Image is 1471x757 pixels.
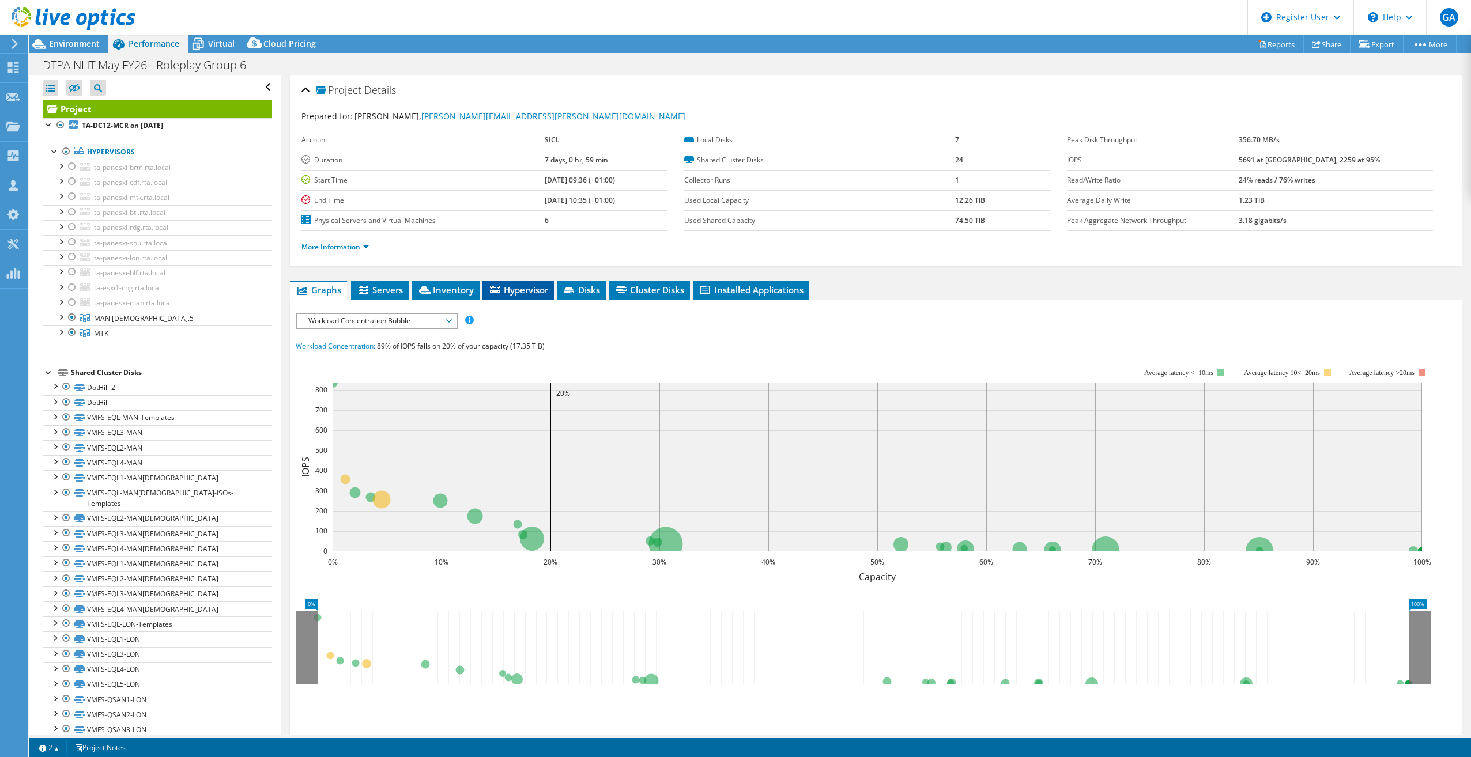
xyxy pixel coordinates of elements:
text: 70% [1088,557,1102,567]
span: [PERSON_NAME], [354,111,685,122]
label: Average Daily Write [1067,195,1239,206]
text: 20% [544,557,557,567]
label: Shared Cluster Disks [684,154,955,166]
text: 20% [556,388,570,398]
text: 0% [327,557,337,567]
label: Collector Runs [684,175,955,186]
b: 12.26 TiB [955,195,985,205]
b: 7 [955,135,959,145]
label: Local Disks [684,134,955,146]
span: Details [364,83,396,97]
a: VMFS-EQL2-MAN[DEMOGRAPHIC_DATA] [43,511,272,526]
span: Project [316,85,361,96]
tspan: Average latency <=10ms [1144,369,1213,377]
span: Cluster Disks [614,284,684,296]
span: ta-panesxi-brm.rta.local [94,162,171,172]
span: Installed Applications [699,284,804,296]
text: 100% [1413,557,1431,567]
b: [DATE] 10:35 (+01:00) [545,195,615,205]
span: ta-panesxi-lon.rta.local [94,253,167,263]
span: Environment [49,38,100,49]
a: ta-panesxi-rdg.rta.local [43,220,272,235]
span: Graphs [296,284,341,296]
text: 700 [315,405,327,415]
a: VMFS-EQL2-MAN[DEMOGRAPHIC_DATA] [43,571,272,586]
label: Prepared for: [301,111,353,122]
span: MAN [DEMOGRAPHIC_DATA].5 [94,313,194,323]
label: Start Time [301,175,545,186]
text: 600 [315,425,327,435]
a: DotHill [43,395,272,410]
a: VMFS-EQL-LON-Templates [43,616,272,631]
a: VMFS-EQL3-MAN [43,425,272,440]
a: VMFS-EQL4-MAN[DEMOGRAPHIC_DATA] [43,601,272,616]
a: Reports [1249,35,1304,53]
a: MTK [43,325,272,340]
span: Virtual [208,38,235,49]
b: TA-DC12-MCR on [DATE] [82,120,163,130]
a: VMFS-EQL4-MAN [43,455,272,470]
span: Servers [357,284,403,296]
a: VMFS-EQL1-LON [43,631,272,646]
text: Capacity [859,570,896,583]
a: VMFS-EQL1-MAN[DEMOGRAPHIC_DATA] [43,470,272,485]
a: VMFS-EQL3-LON [43,647,272,662]
text: Average latency >20ms [1349,369,1415,377]
a: ta-panesxi-sou.rta.local [43,235,272,250]
span: ta-panesxi-rdg.rta.local [94,222,168,232]
a: Hypervisors [43,145,272,160]
span: MTK [94,328,108,338]
span: Disks [563,284,600,296]
a: Export [1350,35,1404,53]
svg: \n [1368,12,1378,22]
a: VMFS-EQL4-LON [43,662,272,677]
a: 2 [31,740,67,755]
text: 0 [323,546,327,556]
b: 24% reads / 76% writes [1239,175,1315,185]
label: Account [301,134,545,146]
a: ta-panesxi-blf.rta.local [43,265,272,280]
text: 400 [315,465,327,475]
b: 1 [955,175,959,185]
a: TA-DC12-MCR on [DATE] [43,118,272,133]
label: IOPS [1067,154,1239,166]
span: Hypervisor [488,284,548,296]
b: 356.70 MB/s [1239,135,1280,145]
a: ta-esxi1-cbg.rta.local [43,281,272,296]
span: Performance [129,38,179,49]
a: VMFS-QSAN3-LON [43,722,272,737]
text: 30% [652,557,666,567]
text: 200 [315,506,327,516]
b: 24 [955,155,963,165]
text: 40% [761,557,775,567]
a: Project Notes [66,740,134,755]
b: 3.18 gigabits/s [1239,215,1287,225]
a: VMFS-QSAN1-LON [43,692,272,707]
text: 50% [870,557,884,567]
span: ta-panesxi-man.rta.local [94,298,172,308]
text: 300 [315,486,327,495]
tspan: Average latency 10<=20ms [1244,369,1320,377]
span: GA [1440,8,1458,27]
a: VMFS-EQL1-MAN[DEMOGRAPHIC_DATA] [43,556,272,571]
text: 10% [435,557,448,567]
a: VMFS-EQL3-MAN[DEMOGRAPHIC_DATA] [43,586,272,601]
a: ta-panesxi-cdf.rta.local [43,175,272,190]
a: More Information [301,242,369,252]
b: [DATE] 09:36 (+01:00) [545,175,615,185]
a: VMFS-EQL3-MAN[DEMOGRAPHIC_DATA] [43,526,272,541]
a: MAN 6.5 [43,311,272,325]
a: ta-panesxi-btl.rta.local [43,205,272,220]
span: ta-panesxi-btl.rta.local [94,207,165,217]
a: DotHill-2 [43,380,272,395]
span: 89% of IOPS falls on 20% of your capacity (17.35 TiB) [377,341,545,351]
span: ta-panesxi-mtk.rta.local [94,192,169,202]
a: More [1403,35,1457,53]
a: ta-panesxi-mtk.rta.local [43,190,272,205]
a: VMFS-EQL-MAN[DEMOGRAPHIC_DATA]-ISOs-Templates [43,486,272,511]
span: ta-panesxi-sou.rta.local [94,238,169,248]
h1: DTPA NHT May FY26 - Roleplay Group 6 [37,59,264,71]
label: Read/Write Ratio [1067,175,1239,186]
text: 800 [315,385,327,395]
div: Shared Cluster Disks [71,366,272,380]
